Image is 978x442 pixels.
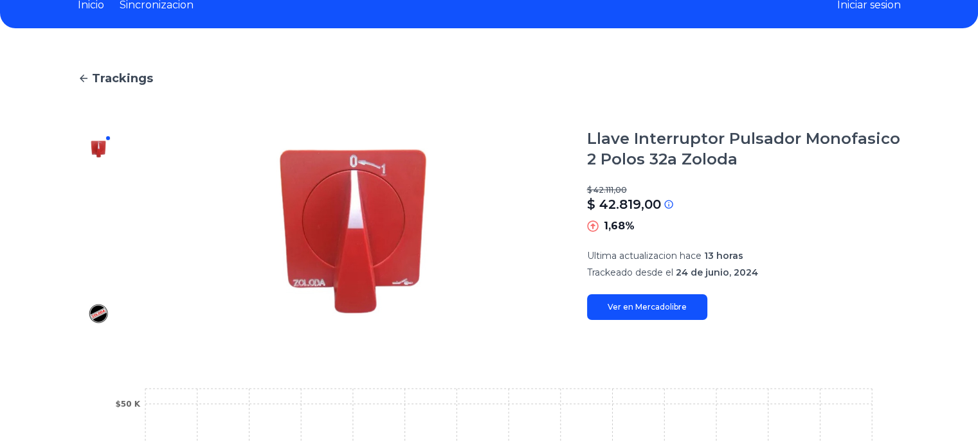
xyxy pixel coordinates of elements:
img: Llave Interruptor Pulsador Monofasico 2 Polos 32a Zoloda [88,180,109,200]
span: 24 de junio, 2024 [676,267,758,278]
h1: Llave Interruptor Pulsador Monofasico 2 Polos 32a Zoloda [587,128,901,170]
span: 13 horas [704,250,743,261]
p: $ 42.111,00 [587,185,901,195]
span: Trackeado desde el [587,267,673,278]
img: Llave Interruptor Pulsador Monofasico 2 Polos 32a Zoloda [88,139,109,159]
span: Trackings [92,69,153,87]
tspan: $50 K [115,400,140,409]
img: Llave Interruptor Pulsador Monofasico 2 Polos 32a Zoloda [88,221,109,242]
a: Ver en Mercadolibre [587,294,707,320]
p: 1,68% [604,218,635,234]
img: Llave Interruptor Pulsador Monofasico 2 Polos 32a Zoloda [145,128,561,334]
p: $ 42.819,00 [587,195,661,213]
span: Ultima actualizacion hace [587,250,702,261]
a: Trackings [78,69,901,87]
img: Llave Interruptor Pulsador Monofasico 2 Polos 32a Zoloda [88,262,109,283]
img: Llave Interruptor Pulsador Monofasico 2 Polos 32a Zoloda [88,303,109,324]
